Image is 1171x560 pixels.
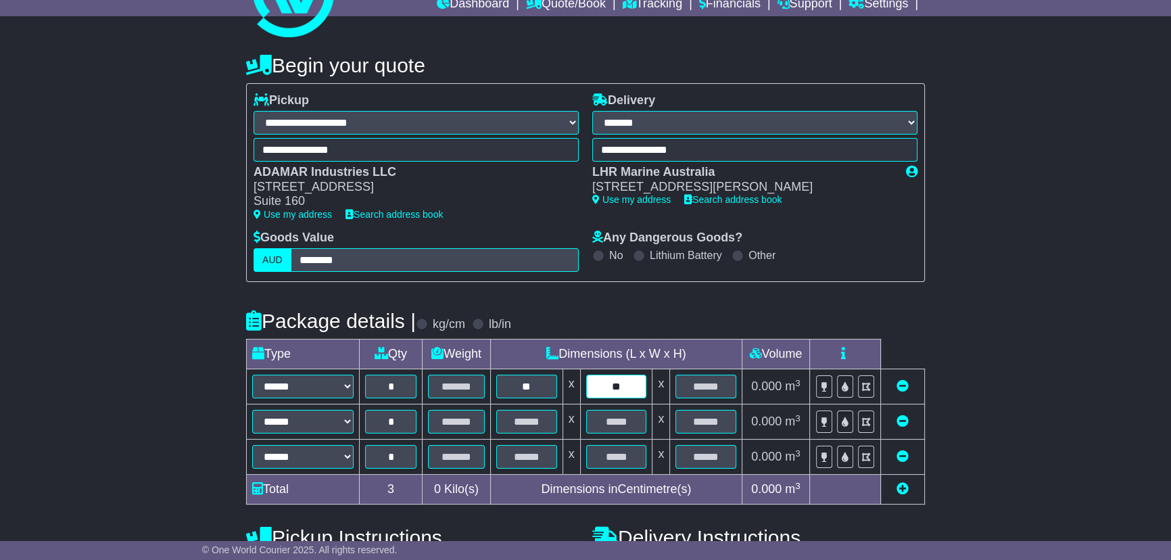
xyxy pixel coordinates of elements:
[592,165,892,180] div: LHR Marine Australia
[563,369,580,404] td: x
[785,379,800,393] span: m
[490,340,742,369] td: Dimensions (L x W x H)
[652,369,670,404] td: x
[360,475,423,505] td: 3
[751,482,782,496] span: 0.000
[246,310,416,332] h4: Package details |
[489,317,511,332] label: lb/in
[795,378,800,388] sup: 3
[254,209,332,220] a: Use my address
[897,415,909,428] a: Remove this item
[897,379,909,393] a: Remove this item
[345,209,443,220] a: Search address book
[897,482,909,496] a: Add new item
[650,249,722,262] label: Lithium Battery
[254,93,309,108] label: Pickup
[795,413,800,423] sup: 3
[434,482,441,496] span: 0
[609,249,623,262] label: No
[254,180,565,195] div: [STREET_ADDRESS]
[785,482,800,496] span: m
[795,448,800,459] sup: 3
[423,475,491,505] td: Kilo(s)
[592,194,671,205] a: Use my address
[247,475,360,505] td: Total
[592,93,655,108] label: Delivery
[751,415,782,428] span: 0.000
[592,231,742,246] label: Any Dangerous Goods?
[360,340,423,369] td: Qty
[254,194,565,209] div: Suite 160
[897,450,909,463] a: Remove this item
[246,54,925,76] h4: Begin your quote
[652,440,670,475] td: x
[563,404,580,440] td: x
[592,180,892,195] div: [STREET_ADDRESS][PERSON_NAME]
[748,249,775,262] label: Other
[254,248,291,272] label: AUD
[254,231,334,246] label: Goods Value
[433,317,465,332] label: kg/cm
[785,415,800,428] span: m
[652,404,670,440] td: x
[254,165,565,180] div: ADAMAR Industries LLC
[751,450,782,463] span: 0.000
[795,481,800,491] sup: 3
[246,526,579,549] h4: Pickup Instructions
[592,526,925,549] h4: Delivery Instructions
[202,544,398,555] span: © One World Courier 2025. All rights reserved.
[684,194,782,205] a: Search address book
[423,340,491,369] td: Weight
[563,440,580,475] td: x
[751,379,782,393] span: 0.000
[785,450,800,463] span: m
[742,340,809,369] td: Volume
[490,475,742,505] td: Dimensions in Centimetre(s)
[247,340,360,369] td: Type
